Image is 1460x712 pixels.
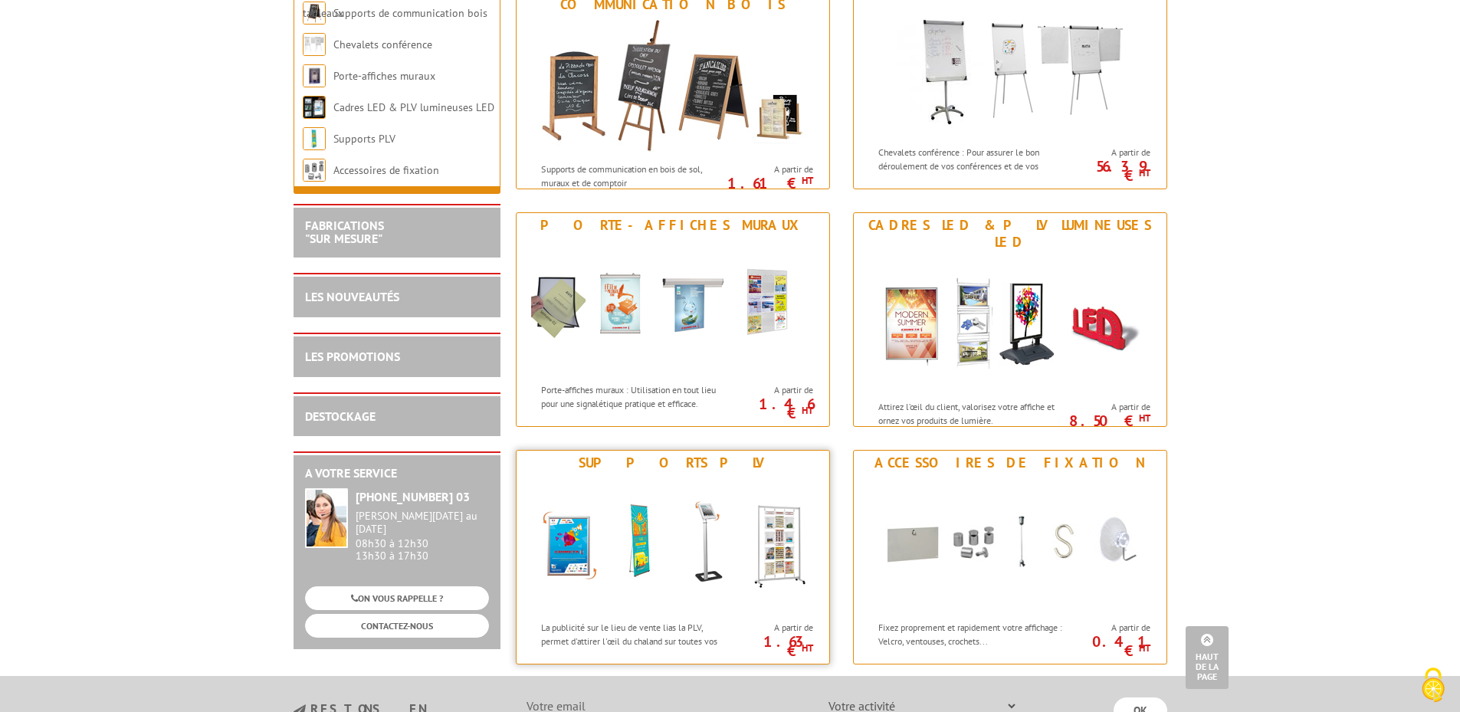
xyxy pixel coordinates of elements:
button: Cookies (fenêtre modale) [1406,660,1460,712]
a: CONTACTEZ-NOUS [305,614,489,638]
img: Chevalets conférence [303,33,326,56]
img: Porte-affiches muraux [531,238,815,376]
img: Supports PLV [303,127,326,150]
div: Porte-affiches muraux [520,217,825,234]
p: Supports de communication en bois de sol, muraux et de comptoir [541,162,731,189]
a: DESTOCKAGE [305,408,376,424]
p: Attirez l’œil du client, valorisez votre affiche et ornez vos produits de lumière. [878,400,1068,426]
p: 0.41 € [1065,637,1150,655]
a: Supports de communication bois [333,6,487,20]
a: Chevalets conférence [333,38,432,51]
a: Supports PLV [333,132,395,146]
div: Supports PLV [520,454,825,471]
span: A partir de [735,622,813,634]
span: A partir de [735,163,813,176]
a: Haut de la page [1186,626,1229,689]
a: Accessoires de fixation [333,163,439,177]
p: Porte-affiches muraux : Utilisation en tout lieu pour une signalétique pratique et efficace. [541,383,731,409]
a: Porte-affiches muraux Porte-affiches muraux Porte-affiches muraux : Utilisation en tout lieu pour... [516,212,830,427]
sup: HT [1139,166,1150,179]
img: Cookies (fenêtre modale) [1414,666,1452,704]
div: Cadres LED & PLV lumineuses LED [858,217,1163,251]
img: Supports PLV [531,475,815,613]
p: Fixez proprement et rapidement votre affichage : Velcro, ventouses, crochets... [878,621,1068,647]
p: 1.63 € [727,637,813,655]
p: 1.61 € [727,179,813,188]
span: A partir de [735,384,813,396]
a: LES PROMOTIONS [305,349,400,364]
a: LES NOUVEAUTÉS [305,289,399,304]
h2: A votre service [305,467,489,481]
strong: [PHONE_NUMBER] 03 [356,489,470,504]
sup: HT [802,174,813,187]
a: ON VOUS RAPPELLE ? [305,586,489,610]
span: A partir de [1072,622,1150,634]
img: Supports de communication bois [531,17,815,155]
sup: HT [802,404,813,417]
span: A partir de [1072,401,1150,413]
img: Cadres LED & PLV lumineuses LED [303,96,326,119]
p: 8.50 € [1065,416,1150,425]
p: 56.39 € [1065,162,1150,180]
a: Cadres LED & PLV lumineuses LED Cadres LED & PLV lumineuses LED Attirez l’œil du client, valorise... [853,212,1167,427]
a: FABRICATIONS"Sur Mesure" [305,218,384,247]
img: Cadres LED & PLV lumineuses LED [868,254,1152,392]
img: Accessoires de fixation [868,475,1152,613]
img: widget-service.jpg [305,488,348,548]
a: Accessoires de fixation Accessoires de fixation Fixez proprement et rapidement votre affichage : ... [853,450,1167,664]
span: A partir de [1072,146,1150,159]
img: Accessoires de fixation [303,159,326,182]
div: 08h30 à 12h30 13h30 à 17h30 [356,510,489,563]
div: [PERSON_NAME][DATE] au [DATE] [356,510,489,536]
div: Accessoires de fixation [858,454,1163,471]
p: 1.46 € [727,399,813,418]
a: Porte-affiches muraux [333,69,435,83]
a: Supports PLV Supports PLV La publicité sur le lieu de vente lias la PLV, permet d'attirer l'œil d... [516,450,830,664]
img: Porte-affiches muraux [303,64,326,87]
sup: HT [802,641,813,655]
p: Chevalets conférence : Pour assurer le bon déroulement de vos conférences et de vos réunions. [878,146,1068,185]
sup: HT [1139,412,1150,425]
p: La publicité sur le lieu de vente lias la PLV, permet d'attirer l'œil du chaland sur toutes vos c... [541,621,731,660]
sup: HT [1139,641,1150,655]
a: Cadres LED & PLV lumineuses LED [333,100,494,114]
